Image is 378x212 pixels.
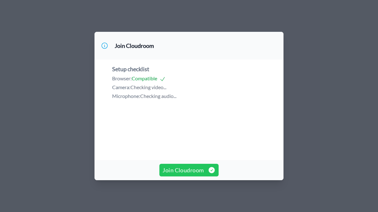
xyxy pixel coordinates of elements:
span: Setup checklist [112,66,149,72]
span: Checking audio... [140,93,176,99]
h3: Join Cloudroom [115,42,154,49]
span: Camera: [112,84,130,90]
span: Join Cloudroom [163,166,215,175]
span: Browser: [112,75,132,81]
button: Join Cloudroom [159,164,218,176]
span: Microphone: [112,93,140,99]
span: Compatible [132,75,166,81]
span: Checking video... [130,84,166,90]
